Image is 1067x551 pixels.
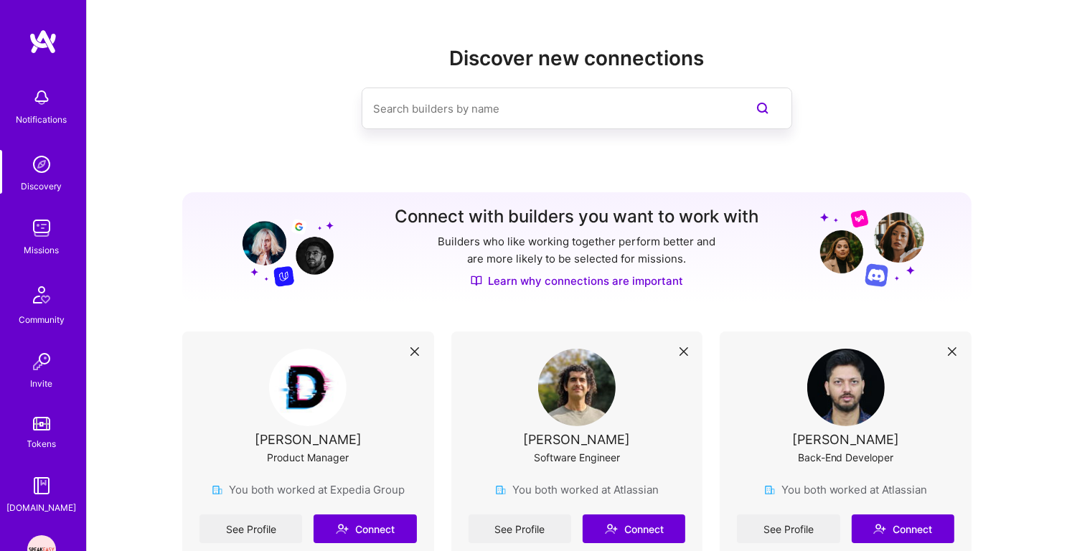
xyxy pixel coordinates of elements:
[230,208,334,287] img: Grow your network
[24,278,59,312] img: Community
[27,471,56,500] img: guide book
[495,482,659,497] div: You both worked at Atlassian
[538,349,616,426] img: User Avatar
[754,100,771,117] i: icon SearchPurple
[182,47,972,70] h2: Discover new connections
[27,436,57,451] div: Tokens
[269,349,347,426] img: User Avatar
[27,214,56,242] img: teamwork
[948,347,956,356] i: icon Close
[873,522,886,535] i: icon Connect
[27,347,56,376] img: Invite
[737,514,840,543] a: See Profile
[471,275,482,287] img: Discover
[605,522,618,535] i: icon Connect
[495,484,507,496] img: company icon
[22,179,62,194] div: Discovery
[471,273,683,288] a: Learn why connections are important
[792,432,899,447] div: [PERSON_NAME]
[410,347,419,356] i: icon Close
[314,514,416,543] button: Connect
[373,90,723,127] input: Search builders by name
[764,482,928,497] div: You both worked at Atlassian
[436,233,719,268] p: Builders who like working together perform better and are more likely to be selected for missions.
[469,514,571,543] a: See Profile
[19,312,65,327] div: Community
[820,209,924,287] img: Grow your network
[523,432,630,447] div: [PERSON_NAME]
[17,112,67,127] div: Notifications
[798,450,894,465] div: Back-End Developer
[24,242,60,258] div: Missions
[7,500,77,515] div: [DOMAIN_NAME]
[395,207,759,227] h3: Connect with builders you want to work with
[29,29,57,55] img: logo
[255,432,362,447] div: [PERSON_NAME]
[534,450,620,465] div: Software Engineer
[583,514,685,543] button: Connect
[267,450,349,465] div: Product Manager
[27,83,56,112] img: bell
[27,150,56,179] img: discovery
[336,522,349,535] i: icon Connect
[33,417,50,430] img: tokens
[807,349,885,426] img: User Avatar
[199,514,302,543] a: See Profile
[680,347,688,356] i: icon Close
[212,484,223,496] img: company icon
[764,484,776,496] img: company icon
[212,482,405,497] div: You both worked at Expedia Group
[852,514,954,543] button: Connect
[31,376,53,391] div: Invite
